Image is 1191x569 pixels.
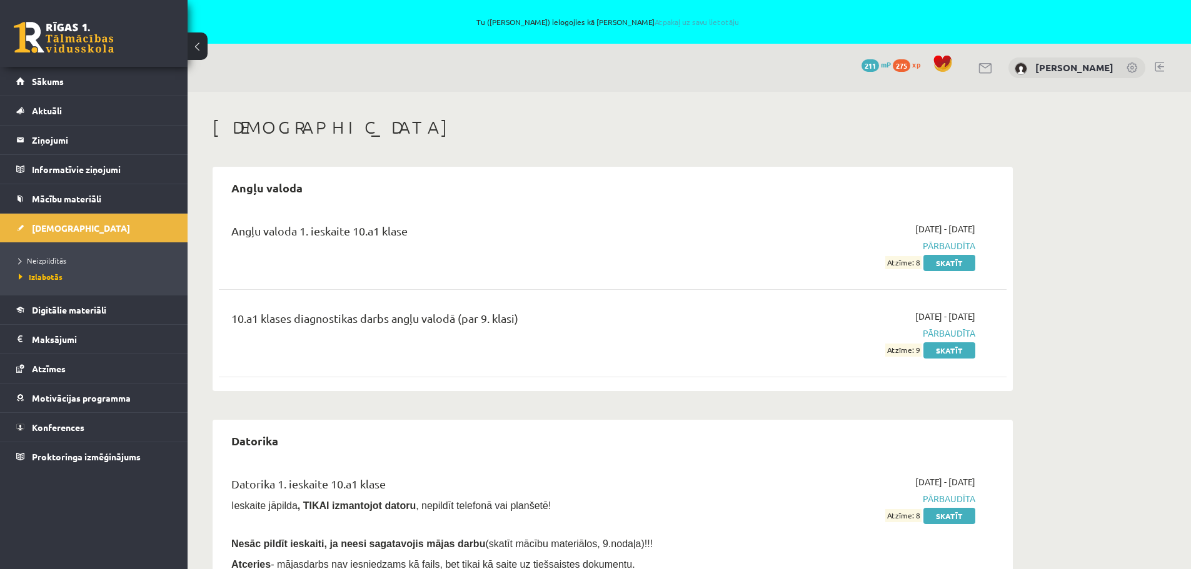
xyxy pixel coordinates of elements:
a: Skatīt [923,255,975,271]
span: Atzīmes [32,363,66,374]
span: Digitālie materiāli [32,304,106,315]
a: Sākums [16,67,172,96]
span: [DEMOGRAPHIC_DATA] [32,222,130,234]
span: [DATE] - [DATE] [915,310,975,323]
span: 211 [862,59,879,72]
a: Atpakaļ uz savu lietotāju [655,17,739,27]
a: Konferences [16,413,172,442]
span: Pārbaudīta [740,239,975,252]
div: Angļu valoda 1. ieskaite 10.a1 klase [231,222,721,245]
span: Ieskaite jāpilda , nepildīt telefonā vai planšetē! [231,500,551,511]
a: Aktuāli [16,96,172,125]
span: Neizpildītās [19,255,66,265]
a: Proktoringa izmēģinājums [16,442,172,471]
span: Tu ([PERSON_NAME]) ielogojies kā [PERSON_NAME] [144,18,1072,26]
a: 211 mP [862,59,891,69]
a: Informatīvie ziņojumi [16,155,172,184]
span: Atzīme: 8 [885,509,922,522]
h2: Angļu valoda [219,173,315,202]
span: Aktuāli [32,105,62,116]
a: 275 xp [893,59,927,69]
span: Nesāc pildīt ieskaiti, ja neesi sagatavojis mājas darbu [231,538,485,549]
span: Proktoringa izmēģinājums [32,451,141,462]
legend: Informatīvie ziņojumi [32,155,172,184]
a: Atzīmes [16,354,172,383]
span: 275 [893,59,910,72]
span: Izlabotās [19,272,63,282]
a: Izlabotās [19,271,175,282]
span: Atzīme: 8 [885,256,922,269]
span: Konferences [32,422,84,433]
img: Angelisa Kuzņecova [1015,62,1027,75]
a: Digitālie materiāli [16,295,172,324]
span: Pārbaudīta [740,327,975,340]
a: Mācību materiāli [16,184,172,213]
legend: Maksājumi [32,325,172,354]
span: Sākums [32,76,64,87]
div: 10.a1 klases diagnostikas darbs angļu valodā (par 9. klasi) [231,310,721,333]
a: [PERSON_NAME] [1035,61,1113,74]
a: Skatīt [923,508,975,524]
h1: [DEMOGRAPHIC_DATA] [213,117,1013,138]
span: Mācību materiāli [32,193,101,204]
b: , TIKAI izmantojot datoru [298,500,416,511]
a: Ziņojumi [16,126,172,154]
span: Motivācijas programma [32,392,131,403]
a: Rīgas 1. Tālmācības vidusskola [14,22,114,53]
a: [DEMOGRAPHIC_DATA] [16,214,172,242]
span: Pārbaudīta [740,492,975,505]
legend: Ziņojumi [32,126,172,154]
span: mP [881,59,891,69]
h2: Datorika [219,426,291,455]
span: xp [912,59,920,69]
a: Motivācijas programma [16,383,172,412]
span: (skatīt mācību materiālos, 9.nodaļa)!!! [485,538,653,549]
div: Datorika 1. ieskaite 10.a1 klase [231,475,721,498]
a: Skatīt [923,342,975,359]
span: [DATE] - [DATE] [915,475,975,488]
a: Maksājumi [16,325,172,354]
span: Atzīme: 9 [885,344,922,357]
span: [DATE] - [DATE] [915,222,975,235]
a: Neizpildītās [19,255,175,266]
